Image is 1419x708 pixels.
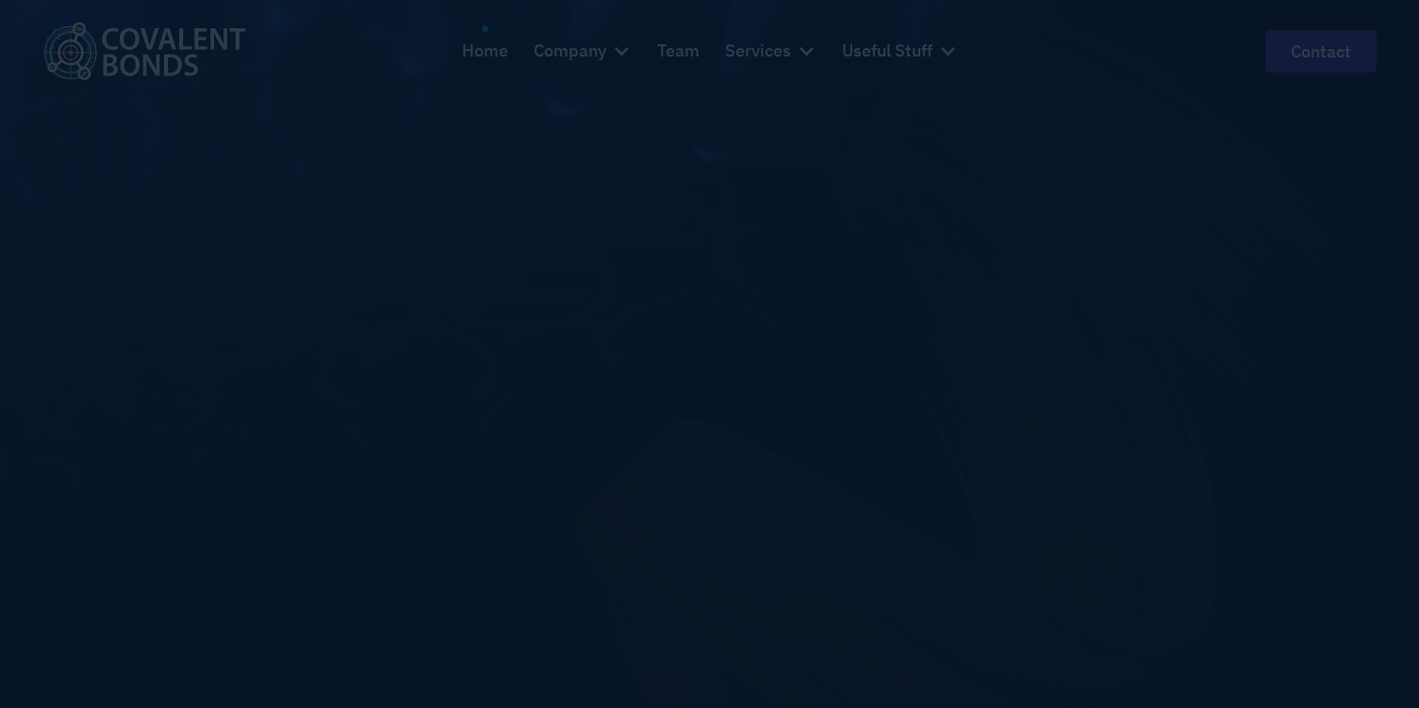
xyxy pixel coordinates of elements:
[842,38,932,65] div: Useful Stuff
[534,25,632,76] div: Company
[1265,30,1377,73] a: contact
[462,25,508,76] a: Home
[725,25,817,76] div: Services
[462,38,508,65] div: Home
[42,22,246,79] a: home
[657,25,700,76] a: Team
[725,38,791,65] div: Services
[657,38,700,65] div: Team
[534,38,606,65] div: Company
[842,25,958,76] div: Useful Stuff
[42,22,246,79] img: Covalent Bonds White / Teal Logo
